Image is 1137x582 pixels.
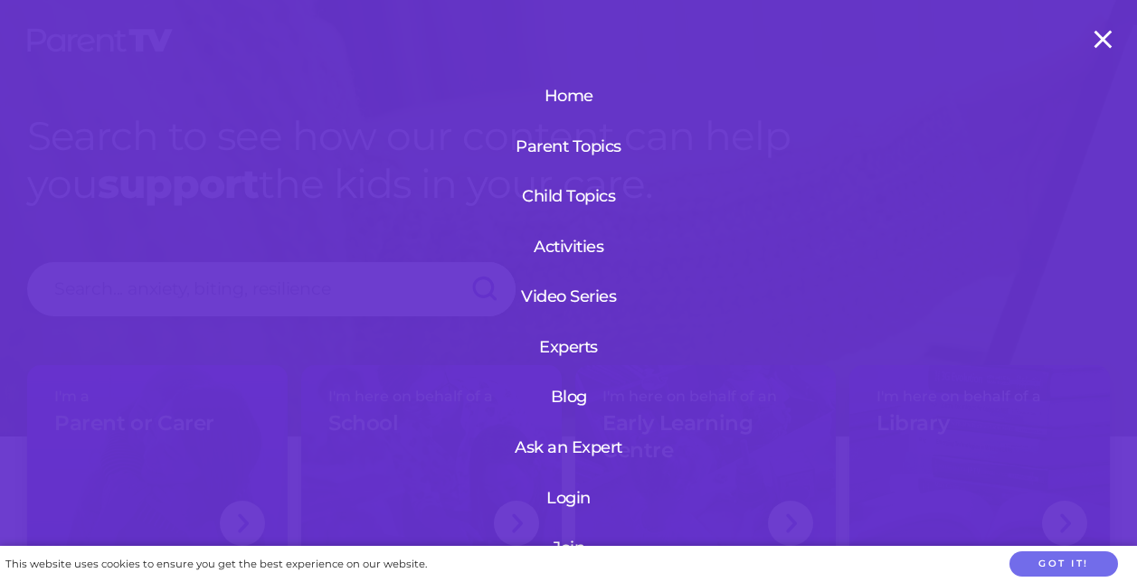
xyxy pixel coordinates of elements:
[506,72,631,119] a: Home
[460,524,677,571] a: Join
[460,474,677,521] a: Login
[506,173,631,220] a: Child Topics
[506,223,631,270] a: Activities
[506,123,631,170] a: Parent Topics
[506,424,631,471] a: Ask an Expert
[506,273,631,320] a: Video Series
[506,373,631,420] a: Blog
[1009,551,1118,577] button: Got it!
[506,324,631,371] a: Experts
[5,555,427,574] div: This website uses cookies to ensure you get the best experience on our website.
